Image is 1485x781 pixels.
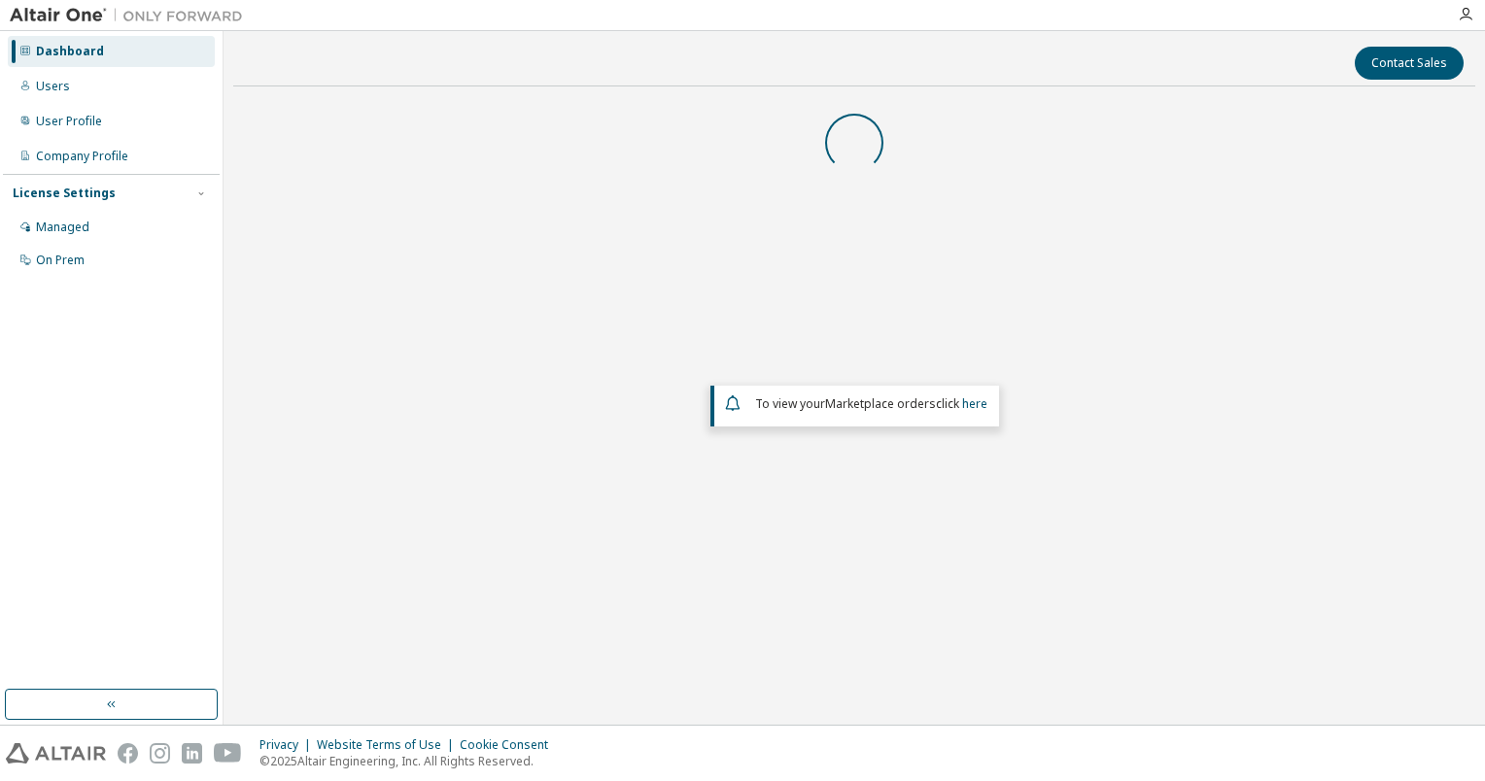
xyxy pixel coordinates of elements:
button: Contact Sales [1355,47,1464,80]
div: User Profile [36,114,102,129]
div: Privacy [259,737,317,753]
span: To view your click [755,395,987,412]
img: linkedin.svg [182,743,202,764]
img: altair_logo.svg [6,743,106,764]
p: © 2025 Altair Engineering, Inc. All Rights Reserved. [259,753,560,769]
a: here [962,395,987,412]
em: Marketplace orders [825,395,936,412]
img: youtube.svg [214,743,242,764]
div: On Prem [36,253,85,268]
div: Dashboard [36,44,104,59]
div: Users [36,79,70,94]
img: instagram.svg [150,743,170,764]
img: facebook.svg [118,743,138,764]
div: Managed [36,220,89,235]
div: Cookie Consent [460,737,560,753]
div: Company Profile [36,149,128,164]
img: Altair One [10,6,253,25]
div: Website Terms of Use [317,737,460,753]
div: License Settings [13,186,116,201]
